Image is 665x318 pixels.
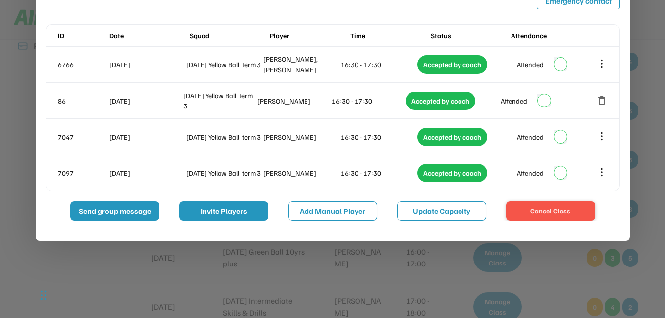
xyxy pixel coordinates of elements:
div: [PERSON_NAME] [263,168,339,178]
div: Squad [190,30,268,41]
div: [DATE] [109,168,185,178]
div: 7047 [58,132,107,142]
div: [DATE] [109,59,185,70]
div: Accepted by coach [417,55,487,74]
div: 6766 [58,59,107,70]
div: Date [109,30,188,41]
button: Invite Players [179,201,268,221]
div: Status [431,30,509,41]
div: Attendance [511,30,589,41]
div: [PERSON_NAME], [PERSON_NAME] [263,54,339,75]
div: [DATE] [109,96,182,106]
div: [DATE] Yellow Ball term 3 [186,168,261,178]
button: Cancel Class [506,201,595,221]
div: Attended [517,59,544,70]
div: [DATE] Yellow Ball term 3 [186,132,261,142]
div: Accepted by coach [417,128,487,146]
div: ID [58,30,107,41]
button: delete [596,95,608,106]
div: [DATE] Yellow Ball term 3 [183,90,256,111]
div: Attended [517,132,544,142]
div: 16:30 - 17:30 [332,96,404,106]
div: [PERSON_NAME] [257,96,330,106]
div: 16:30 - 17:30 [341,168,416,178]
div: 16:30 - 17:30 [341,132,416,142]
div: Accepted by coach [406,92,475,110]
button: Update Capacity [397,201,486,221]
div: Accepted by coach [417,164,487,182]
div: 16:30 - 17:30 [341,59,416,70]
button: Send group message [70,201,159,221]
div: [PERSON_NAME] [263,132,339,142]
div: Attended [501,96,527,106]
div: [DATE] Yellow Ball term 3 [186,59,261,70]
button: Add Manual Player [288,201,377,221]
div: 7097 [58,168,107,178]
div: Attended [517,168,544,178]
div: Time [350,30,428,41]
div: Player [270,30,348,41]
div: 86 [58,96,107,106]
div: [DATE] [109,132,185,142]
